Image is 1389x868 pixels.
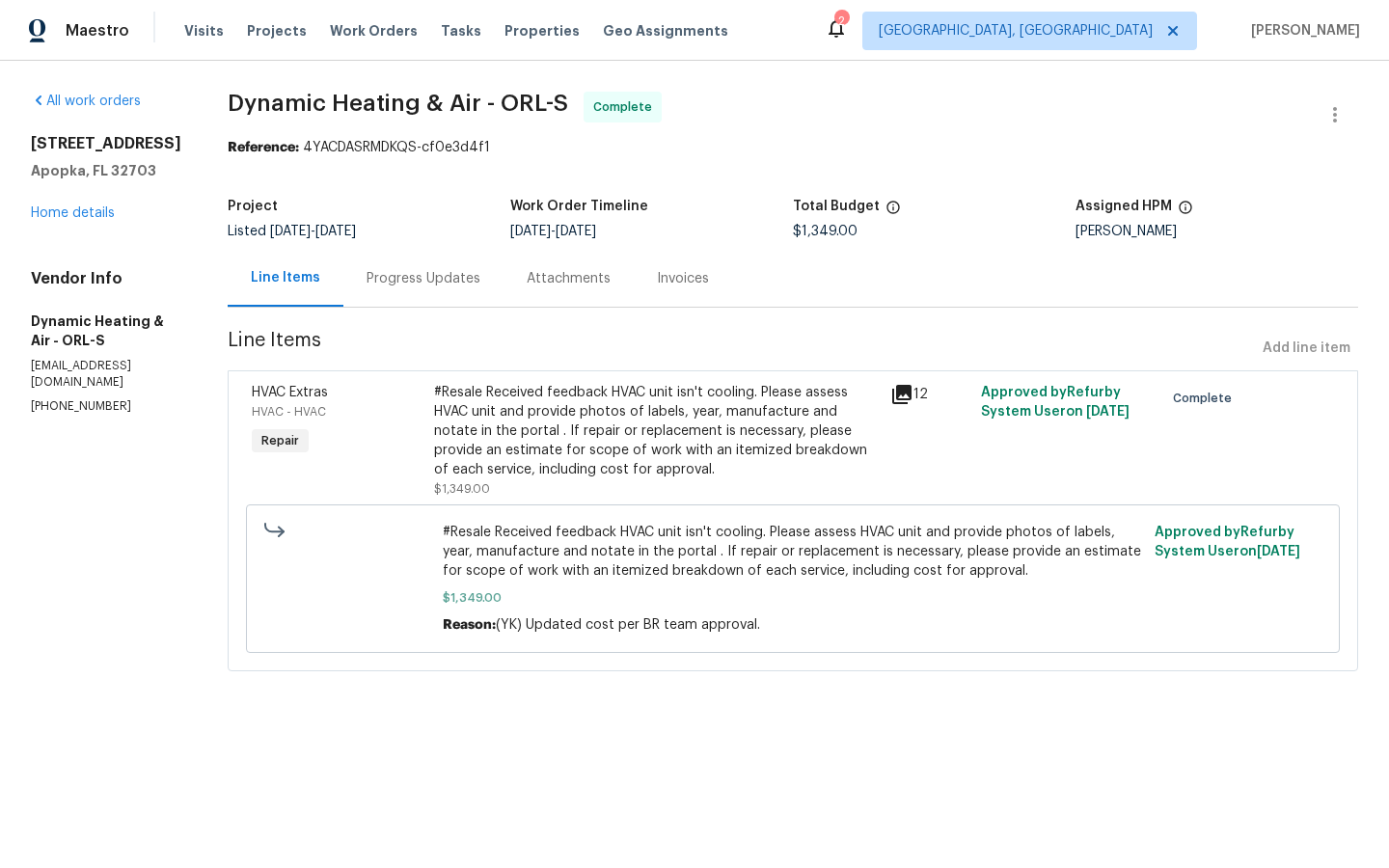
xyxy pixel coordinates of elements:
[31,95,141,108] a: All work orders
[510,225,551,238] span: [DATE]
[443,588,1144,608] span: $1,349.00
[184,21,224,41] span: Visits
[527,269,611,288] div: Attachments
[1173,389,1239,408] span: Complete
[31,161,181,180] h5: Apopka, FL 32703
[834,12,848,31] div: 2
[443,618,496,632] span: Reason:
[1076,225,1358,238] div: [PERSON_NAME]
[31,269,181,288] h4: Vendor Info
[228,92,568,115] span: Dynamic Heating & Air - ORL-S
[879,21,1153,41] span: [GEOGRAPHIC_DATA], [GEOGRAPHIC_DATA]
[1257,545,1300,558] span: [DATE]
[1178,200,1193,225] span: The hpm assigned to this work order.
[434,383,879,479] div: #Resale Received feedback HVAC unit isn't cooling. Please assess HVAC unit and provide photos of ...
[593,97,660,117] span: Complete
[793,200,880,213] h5: Total Budget
[885,200,901,225] span: The total cost of line items that have been proposed by Opendoor. This sum includes line items th...
[434,483,490,495] span: $1,349.00
[31,358,181,391] p: [EMAIL_ADDRESS][DOMAIN_NAME]
[31,206,115,220] a: Home details
[270,225,356,238] span: -
[496,618,760,632] span: (YK) Updated cost per BR team approval.
[228,331,1255,366] span: Line Items
[1155,526,1300,558] span: Approved by Refurby System User on
[603,21,728,41] span: Geo Assignments
[443,523,1144,581] span: #Resale Received feedback HVAC unit isn't cooling. Please assess HVAC unit and provide photos of ...
[441,24,481,38] span: Tasks
[228,225,356,238] span: Listed
[31,312,181,350] h5: Dynamic Heating & Air - ORL-S
[1076,200,1172,213] h5: Assigned HPM
[510,200,648,213] h5: Work Order Timeline
[251,268,320,287] div: Line Items
[657,269,709,288] div: Invoices
[793,225,858,238] span: $1,349.00
[556,225,596,238] span: [DATE]
[510,225,596,238] span: -
[504,21,580,41] span: Properties
[252,406,326,418] span: HVAC - HVAC
[228,138,1358,157] div: 4YACDASRMDKQS-cf0e3d4f1
[228,141,299,154] b: Reference:
[890,383,969,406] div: 12
[31,398,181,415] p: [PHONE_NUMBER]
[252,386,328,399] span: HVAC Extras
[315,225,356,238] span: [DATE]
[1243,21,1360,41] span: [PERSON_NAME]
[981,386,1130,419] span: Approved by Refurby System User on
[247,21,307,41] span: Projects
[270,225,311,238] span: [DATE]
[254,431,307,450] span: Repair
[367,269,480,288] div: Progress Updates
[228,200,278,213] h5: Project
[330,21,418,41] span: Work Orders
[31,134,181,153] h2: [STREET_ADDRESS]
[1086,405,1130,419] span: [DATE]
[66,21,129,41] span: Maestro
